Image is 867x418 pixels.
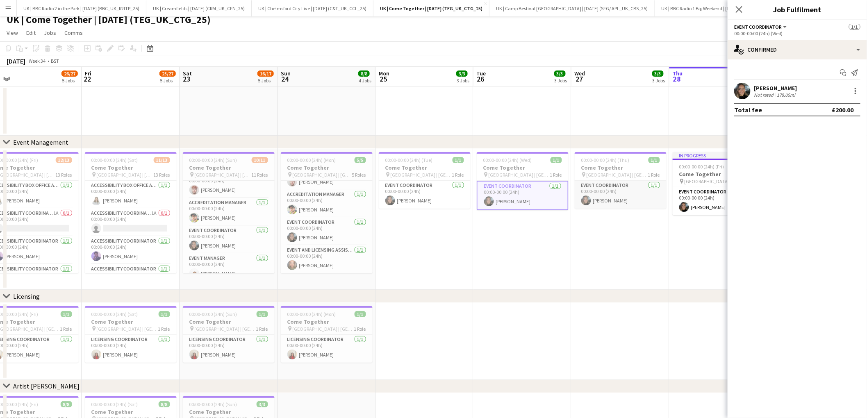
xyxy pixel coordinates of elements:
[477,164,569,171] h3: Come Together
[85,181,177,209] app-card-role: Accessibility Box Office Assistant1/100:00-00:00 (24h)[PERSON_NAME]
[13,138,68,146] div: Event Management
[754,84,797,92] div: [PERSON_NAME]
[252,157,268,163] span: 10/11
[183,198,275,226] app-card-role: Accreditation Manager1/100:00-00:00 (24h)[PERSON_NAME]
[85,318,177,325] h3: Come Together
[655,0,789,16] button: UK | BBC Radio 1 Big Weekend | [DATE] (BBC_UK_R1BW_25)
[685,178,746,184] span: [GEOGRAPHIC_DATA] | [GEOGRAPHIC_DATA], [GEOGRAPHIC_DATA]
[183,318,275,325] h3: Come Together
[61,401,72,407] span: 8/8
[183,164,275,171] h3: Come Together
[673,70,683,77] span: Thu
[159,401,170,407] span: 8/8
[673,170,765,178] h3: Come Together
[183,152,275,273] div: 00:00-00:00 (24h) (Sun)10/11Come Together [GEOGRAPHIC_DATA] | [GEOGRAPHIC_DATA], [GEOGRAPHIC_DATA...
[3,27,21,38] a: View
[281,70,291,77] span: Sun
[41,27,59,38] a: Jobs
[257,401,268,407] span: 3/3
[85,70,91,77] span: Fri
[61,27,86,38] a: Comms
[281,335,373,363] app-card-role: Licensing Coordinator1/100:00-00:00 (24h)[PERSON_NAME]
[189,311,237,317] span: 00:00-00:00 (24h) (Sun)
[257,311,268,317] span: 1/1
[728,4,867,15] h3: Job Fulfilment
[85,164,177,171] h3: Come Together
[17,0,146,16] button: UK | BBC Radio 2 in the Park | [DATE] (BBC_UK_R2ITP_25)
[85,335,177,363] app-card-role: Licensing Coordinator1/100:00-00:00 (24h)[PERSON_NAME]
[189,401,237,407] span: 00:00-00:00 (24h) (Sun)
[489,0,655,16] button: UK | Camp Bestival [GEOGRAPHIC_DATA] | [DATE] (SFG/ APL_UK_CBS_25)
[575,70,585,77] span: Wed
[555,77,567,84] div: 3 Jobs
[287,157,336,163] span: 00:00-00:00 (24h) (Mon)
[649,157,660,163] span: 1/1
[256,326,268,332] span: 1 Role
[728,40,867,59] div: Confirmed
[550,172,562,178] span: 1 Role
[183,70,192,77] span: Sat
[85,152,177,273] div: 00:00-00:00 (24h) (Sat)11/13Come Together [GEOGRAPHIC_DATA] | [GEOGRAPHIC_DATA], [GEOGRAPHIC_DATA...
[476,74,486,84] span: 26
[378,74,389,84] span: 25
[648,172,660,178] span: 1 Role
[85,264,177,292] app-card-role: Accessibility Coordinator1/100:00-00:00 (24h)
[754,92,775,98] div: Not rated
[64,29,83,36] span: Comms
[182,74,192,84] span: 23
[183,335,275,363] app-card-role: Licensing Coordinator1/100:00-00:00 (24h)[PERSON_NAME]
[775,92,797,98] div: 178.05mi
[575,164,667,171] h3: Come Together
[85,306,177,363] app-job-card: 00:00-00:00 (24h) (Sat)1/1Come Together [GEOGRAPHIC_DATA] | [GEOGRAPHIC_DATA], [GEOGRAPHIC_DATA]1...
[183,306,275,363] app-job-card: 00:00-00:00 (24h) (Sun)1/1Come Together [GEOGRAPHIC_DATA] | [GEOGRAPHIC_DATA], [GEOGRAPHIC_DATA]1...
[158,326,170,332] span: 1 Role
[258,77,273,84] div: 5 Jobs
[849,24,860,30] span: 1/1
[281,245,373,273] app-card-role: Event and Licensing Assistant1/100:00-00:00 (24h)[PERSON_NAME]
[551,157,562,163] span: 1/1
[183,408,275,416] h3: Come Together
[51,58,59,64] div: BST
[734,30,860,36] div: 00:00-00:00 (24h) (Wed)
[734,24,782,30] span: Event Coordinator
[281,218,373,245] app-card-role: Event Coordinator1/100:00-00:00 (24h)[PERSON_NAME]
[56,157,72,163] span: 12/13
[84,74,91,84] span: 22
[26,29,36,36] span: Edit
[13,382,80,390] div: Artist [PERSON_NAME]
[573,74,585,84] span: 27
[183,226,275,254] app-card-role: Event Coordinator1/100:00-00:00 (24h)[PERSON_NAME]
[159,311,170,317] span: 1/1
[91,401,138,407] span: 00:00-00:00 (24h) (Sat)
[293,326,354,332] span: [GEOGRAPHIC_DATA] | [GEOGRAPHIC_DATA], [GEOGRAPHIC_DATA]
[13,292,40,300] div: Licensing
[457,77,469,84] div: 3 Jobs
[281,190,373,218] app-card-role: Accreditation Manager1/100:00-00:00 (24h)[PERSON_NAME]
[252,0,373,16] button: UK | Chelmsford City Live | [DATE] (C&T_UK_CCL_25)
[379,181,471,209] app-card-role: Event Coordinator1/100:00-00:00 (24h)[PERSON_NAME]
[56,172,72,178] span: 13 Roles
[385,157,433,163] span: 00:00-00:00 (24h) (Tue)
[355,311,366,317] span: 1/1
[355,157,366,163] span: 5/5
[391,172,452,178] span: [GEOGRAPHIC_DATA] | [GEOGRAPHIC_DATA], [GEOGRAPHIC_DATA]
[379,164,471,171] h3: Come Together
[154,157,170,163] span: 11/13
[679,164,724,170] span: 00:00-00:00 (24h) (Fri)
[477,181,569,210] app-card-role: Event Coordinator1/100:00-00:00 (24h)[PERSON_NAME]
[673,152,765,159] div: In progress
[97,172,154,178] span: [GEOGRAPHIC_DATA] | [GEOGRAPHIC_DATA], [GEOGRAPHIC_DATA]
[587,172,648,178] span: [GEOGRAPHIC_DATA] | [GEOGRAPHIC_DATA], [GEOGRAPHIC_DATA]
[85,209,177,236] app-card-role: Accessibility Coordinator1A0/100:00-00:00 (24h)
[287,311,336,317] span: 00:00-00:00 (24h) (Mon)
[453,157,464,163] span: 1/1
[281,306,373,363] app-job-card: 00:00-00:00 (24h) (Mon)1/1Come Together [GEOGRAPHIC_DATA] | [GEOGRAPHIC_DATA], [GEOGRAPHIC_DATA]1...
[575,152,667,209] app-job-card: 00:00-00:00 (24h) (Thu)1/1Come Together [GEOGRAPHIC_DATA] | [GEOGRAPHIC_DATA], [GEOGRAPHIC_DATA]1...
[373,0,489,16] button: UK | Come Together | [DATE] (TEG_UK_CTG_25)
[379,152,471,209] app-job-card: 00:00-00:00 (24h) (Tue)1/1Come Together [GEOGRAPHIC_DATA] | [GEOGRAPHIC_DATA], [GEOGRAPHIC_DATA]1...
[44,29,56,36] span: Jobs
[352,172,366,178] span: 5 Roles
